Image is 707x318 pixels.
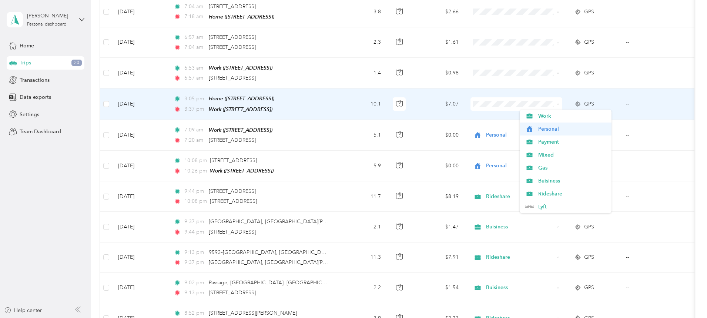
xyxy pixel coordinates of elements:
[338,27,387,58] td: 2.3
[112,212,168,242] td: [DATE]
[620,58,687,88] td: --
[184,258,205,267] span: 9:37 pm
[486,284,554,292] span: Buisiness
[184,43,205,51] span: 7:04 am
[184,197,207,205] span: 10:08 pm
[20,42,34,50] span: Home
[209,229,256,235] span: [STREET_ADDRESS]
[184,167,207,175] span: 10:26 pm
[184,74,205,82] span: 6:57 am
[210,168,274,174] span: Work ([STREET_ADDRESS])
[184,187,205,195] span: 9:44 pm
[209,218,472,225] span: [GEOGRAPHIC_DATA], [GEOGRAPHIC_DATA][PERSON_NAME], [GEOGRAPHIC_DATA], [GEOGRAPHIC_DATA]
[486,193,554,201] span: Rideshare
[538,177,607,185] span: Buisiness
[27,12,73,20] div: [PERSON_NAME]
[338,58,387,88] td: 1.4
[210,157,257,164] span: [STREET_ADDRESS]
[20,76,50,84] span: Transactions
[620,27,687,58] td: --
[184,13,205,21] span: 7:18 am
[184,248,205,257] span: 9:13 pm
[71,60,82,66] span: 20
[20,93,51,101] span: Data exports
[112,58,168,88] td: [DATE]
[184,309,205,317] span: 8:52 pm
[413,151,465,181] td: $0.00
[538,164,607,172] span: Gas
[538,112,607,120] span: Work
[209,14,274,20] span: Home ([STREET_ADDRESS])
[27,22,67,27] div: Personal dashboard
[413,27,465,58] td: $1.61
[620,88,687,120] td: --
[210,198,257,204] span: [STREET_ADDRESS]
[209,65,272,71] span: Work ([STREET_ADDRESS])
[184,126,205,134] span: 7:09 am
[209,96,274,101] span: Home ([STREET_ADDRESS])
[209,289,256,296] span: [STREET_ADDRESS]
[209,106,272,112] span: Work ([STREET_ADDRESS])
[413,120,465,151] td: $0.00
[486,253,554,261] span: Rideshare
[112,181,168,212] td: [DATE]
[209,75,256,81] span: [STREET_ADDRESS]
[620,242,687,273] td: --
[184,105,205,113] span: 3:37 pm
[209,3,256,10] span: [STREET_ADDRESS]
[413,212,465,242] td: $1.47
[338,151,387,181] td: 5.9
[20,111,39,118] span: Settings
[184,157,207,165] span: 10:08 pm
[620,120,687,151] td: --
[338,88,387,120] td: 10.1
[112,27,168,58] td: [DATE]
[184,136,205,144] span: 7:20 am
[20,59,31,67] span: Trips
[184,64,205,72] span: 6:53 am
[538,203,607,211] span: Lyft
[209,127,272,133] span: Work ([STREET_ADDRESS])
[620,151,687,181] td: --
[486,223,554,231] span: Buisiness
[538,138,607,146] span: Payment
[209,34,256,40] span: [STREET_ADDRESS]
[486,131,554,139] span: Personal
[620,273,687,303] td: --
[184,95,205,103] span: 3:05 pm
[338,242,387,273] td: 11.3
[620,181,687,212] td: --
[338,120,387,151] td: 5.1
[413,273,465,303] td: $1.54
[184,289,205,297] span: 9:13 pm
[413,181,465,212] td: $8.19
[584,8,594,16] span: GPS
[538,125,607,133] span: Personal
[4,307,42,314] button: Help center
[112,151,168,181] td: [DATE]
[20,128,61,135] span: Team Dashboard
[584,100,594,108] span: GPS
[209,310,297,316] span: [STREET_ADDRESS][PERSON_NAME]
[338,181,387,212] td: 11.7
[584,253,594,261] span: GPS
[584,223,594,231] span: GPS
[338,273,387,303] td: 2.2
[209,137,256,143] span: [STREET_ADDRESS]
[413,58,465,88] td: $0.98
[538,190,607,198] span: Rideshare
[584,69,594,77] span: GPS
[209,188,256,194] span: [STREET_ADDRESS]
[209,279,396,286] span: Passage, [GEOGRAPHIC_DATA], [GEOGRAPHIC_DATA], [GEOGRAPHIC_DATA]
[112,88,168,120] td: [DATE]
[184,3,205,11] span: 7:04 am
[620,212,687,242] td: --
[209,249,332,255] span: 9592–[GEOGRAPHIC_DATA], [GEOGRAPHIC_DATA]
[112,242,168,273] td: [DATE]
[184,33,205,41] span: 6:57 am
[413,242,465,273] td: $7.91
[413,88,465,120] td: $7.07
[538,151,607,159] span: Mixed
[209,44,256,50] span: [STREET_ADDRESS]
